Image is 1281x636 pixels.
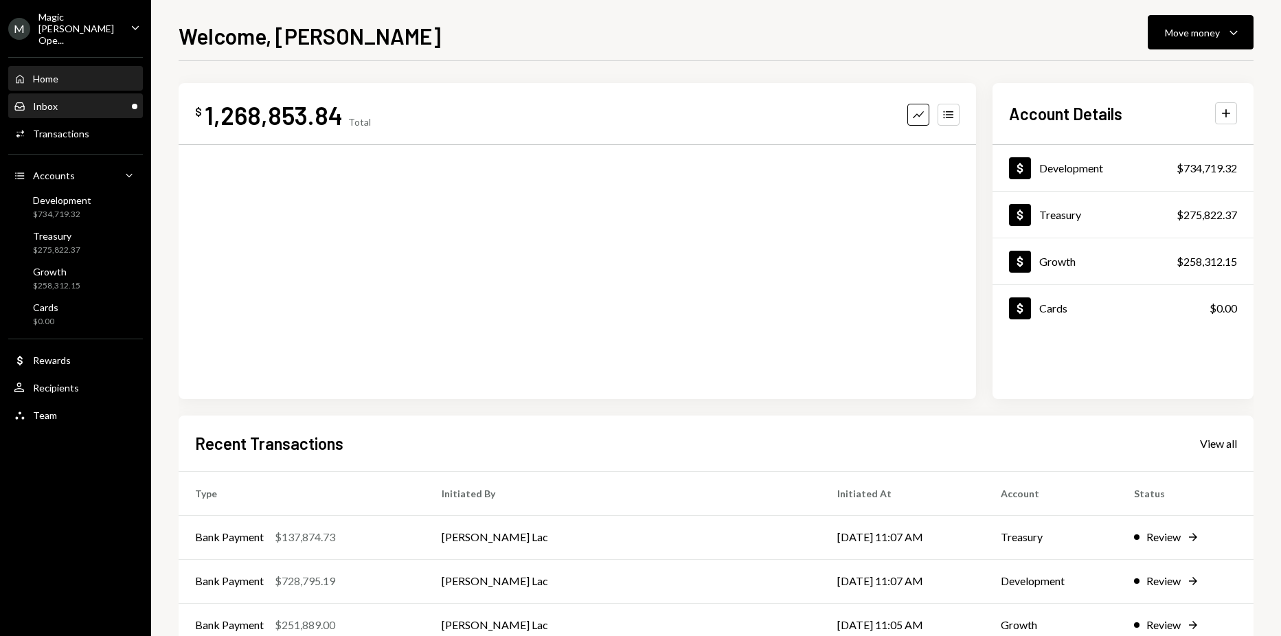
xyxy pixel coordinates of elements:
[8,348,143,372] a: Rewards
[1148,15,1254,49] button: Move money
[984,559,1118,603] td: Development
[1039,208,1081,221] div: Treasury
[1177,207,1237,223] div: $275,822.37
[33,128,89,139] div: Transactions
[993,285,1254,331] a: Cards$0.00
[8,93,143,118] a: Inbox
[8,375,143,400] a: Recipients
[205,100,343,130] div: 1,268,853.84
[8,18,30,40] div: M
[8,190,143,223] a: Development$734,719.32
[33,316,58,328] div: $0.00
[821,471,984,515] th: Initiated At
[1200,437,1237,451] div: View all
[8,121,143,146] a: Transactions
[33,100,58,112] div: Inbox
[179,22,441,49] h1: Welcome, [PERSON_NAME]
[1177,253,1237,270] div: $258,312.15
[8,163,143,188] a: Accounts
[993,238,1254,284] a: Growth$258,312.15
[33,382,79,394] div: Recipients
[195,573,264,589] div: Bank Payment
[33,354,71,366] div: Rewards
[8,402,143,427] a: Team
[984,515,1118,559] td: Treasury
[33,245,80,256] div: $275,822.37
[33,209,91,220] div: $734,719.32
[425,559,821,603] td: [PERSON_NAME] Lac
[1118,471,1254,515] th: Status
[1039,302,1067,315] div: Cards
[1177,160,1237,177] div: $734,719.32
[195,432,343,455] h2: Recent Transactions
[33,230,80,242] div: Treasury
[275,573,335,589] div: $728,795.19
[33,280,80,292] div: $258,312.15
[275,617,335,633] div: $251,889.00
[1146,573,1181,589] div: Review
[33,302,58,313] div: Cards
[33,194,91,206] div: Development
[8,66,143,91] a: Home
[1200,435,1237,451] a: View all
[195,617,264,633] div: Bank Payment
[38,11,120,46] div: Magic [PERSON_NAME] Ope...
[8,297,143,330] a: Cards$0.00
[179,471,425,515] th: Type
[821,559,984,603] td: [DATE] 11:07 AM
[425,515,821,559] td: [PERSON_NAME] Lac
[425,471,821,515] th: Initiated By
[33,266,80,277] div: Growth
[33,170,75,181] div: Accounts
[275,529,335,545] div: $137,874.73
[195,105,202,119] div: $
[33,73,58,84] div: Home
[1039,255,1076,268] div: Growth
[1146,529,1181,545] div: Review
[1210,300,1237,317] div: $0.00
[33,409,57,421] div: Team
[1146,617,1181,633] div: Review
[821,515,984,559] td: [DATE] 11:07 AM
[993,145,1254,191] a: Development$734,719.32
[984,471,1118,515] th: Account
[1009,102,1122,125] h2: Account Details
[195,529,264,545] div: Bank Payment
[8,226,143,259] a: Treasury$275,822.37
[993,192,1254,238] a: Treasury$275,822.37
[1039,161,1103,174] div: Development
[348,116,371,128] div: Total
[1165,25,1220,40] div: Move money
[8,262,143,295] a: Growth$258,312.15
